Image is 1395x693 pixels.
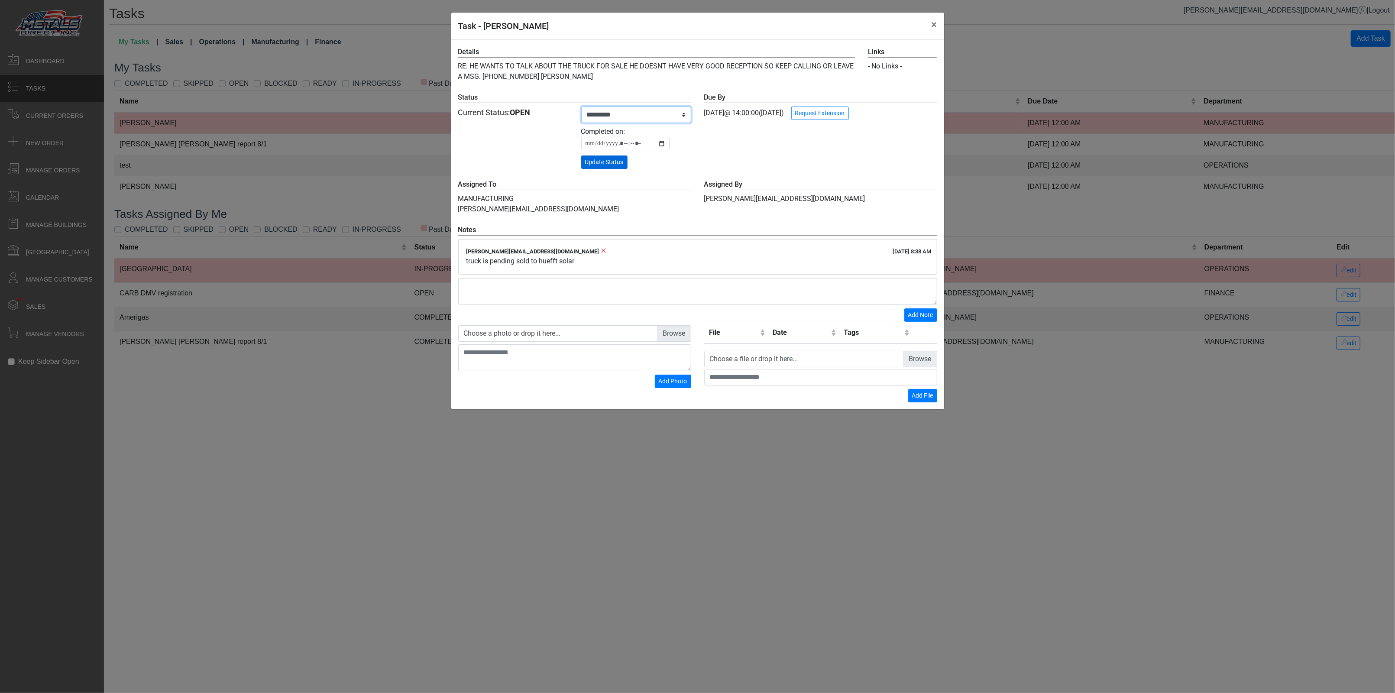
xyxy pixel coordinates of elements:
[908,311,933,318] span: Add Note
[581,155,628,169] button: Update Status
[925,13,944,37] button: Close
[581,126,691,150] div: Completed on:
[452,47,862,82] div: RE: HE WANTS TO TALK ABOUT THE TRUCK FOR SALE HE DOESNT HAVE VERY GOOD RECEPTION SO KEEP CALLING ...
[709,327,758,338] div: File
[912,322,937,343] th: Remove
[908,389,937,402] button: Add File
[704,179,937,190] label: Assigned By
[912,392,933,399] span: Add File
[458,19,549,32] h5: Task - [PERSON_NAME]
[458,92,691,103] label: Status
[458,179,691,190] label: Assigned To
[510,108,531,117] strong: OPEN
[659,378,687,385] span: Add Photo
[704,92,937,103] label: Due By
[466,256,929,266] div: truck is pending sold to huefft solar
[773,327,829,338] div: Date
[585,159,624,165] span: Update Status
[458,107,568,118] div: Current Status:
[795,110,845,117] span: Request Extension
[704,92,937,120] div: [DATE] ([DATE])
[452,179,698,214] div: MANUFACTURING [PERSON_NAME][EMAIL_ADDRESS][DOMAIN_NAME]
[458,47,855,58] label: Details
[868,61,937,71] div: - No Links -
[655,375,691,388] button: Add Photo
[466,248,599,255] span: [PERSON_NAME][EMAIL_ADDRESS][DOMAIN_NAME]
[698,179,944,214] div: [PERSON_NAME][EMAIL_ADDRESS][DOMAIN_NAME]
[458,225,937,236] label: Notes
[844,327,902,338] div: Tags
[791,107,849,120] button: Request Extension
[904,308,937,322] button: Add Note
[725,109,759,117] span: @ 14:00:00
[868,47,937,58] label: Links
[893,247,932,256] div: [DATE] 8:38 AM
